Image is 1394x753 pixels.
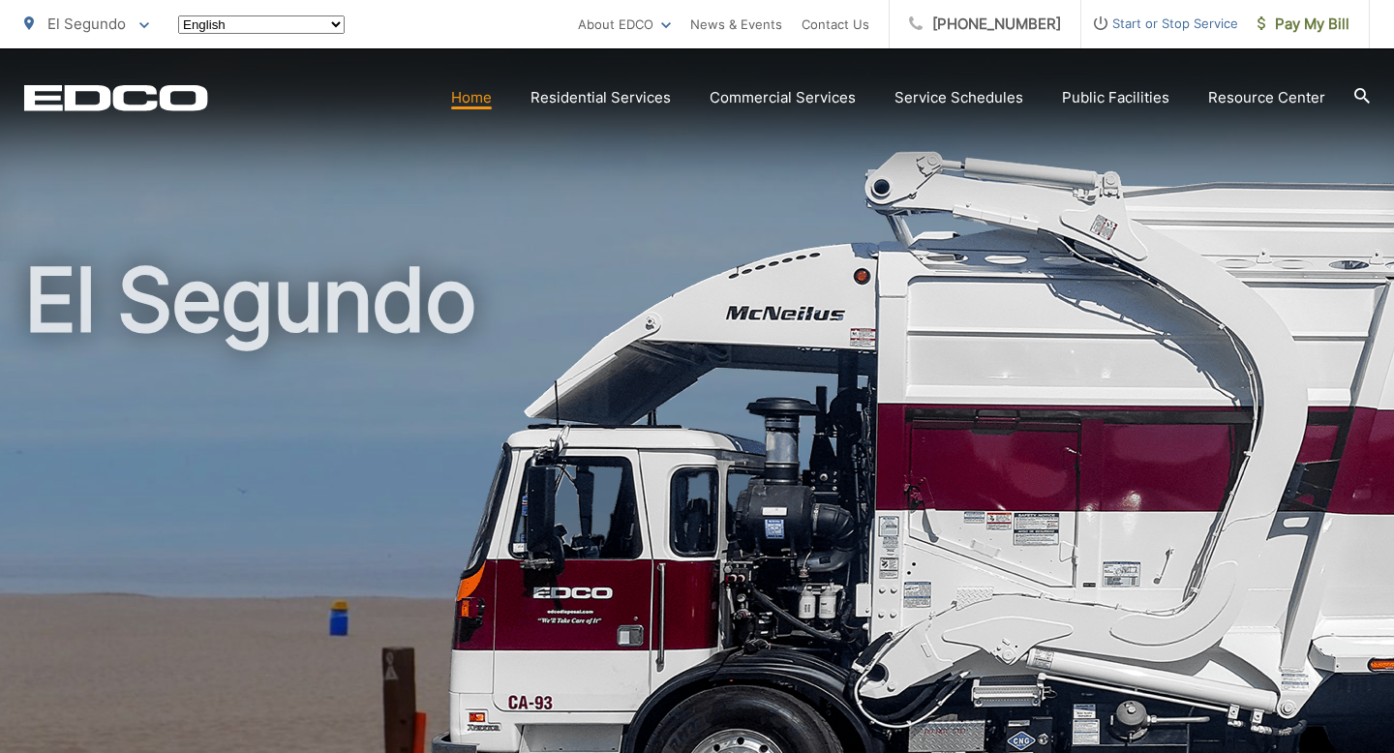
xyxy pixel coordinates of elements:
a: Commercial Services [710,86,856,109]
a: Contact Us [802,13,869,36]
a: Home [451,86,492,109]
a: Resource Center [1208,86,1325,109]
a: News & Events [690,13,782,36]
a: About EDCO [578,13,671,36]
a: Public Facilities [1062,86,1169,109]
a: Residential Services [530,86,671,109]
a: EDCD logo. Return to the homepage. [24,84,208,111]
select: Select a language [178,15,345,34]
span: Pay My Bill [1258,13,1349,36]
span: El Segundo [47,15,126,33]
a: Service Schedules [894,86,1023,109]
